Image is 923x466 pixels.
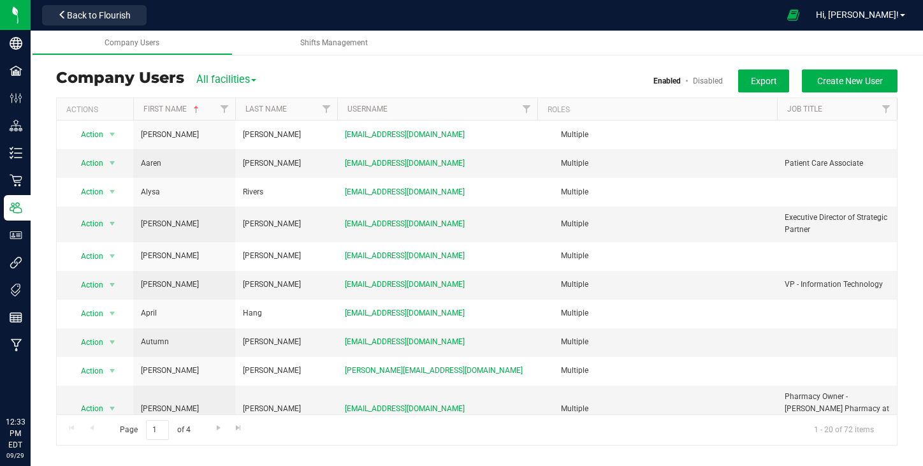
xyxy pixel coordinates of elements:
input: 1 [146,420,169,440]
span: [PERSON_NAME][EMAIL_ADDRESS][DOMAIN_NAME] [345,365,523,377]
span: [EMAIL_ADDRESS][DOMAIN_NAME] [345,307,465,319]
span: Multiple [561,404,588,413]
span: [EMAIL_ADDRESS][DOMAIN_NAME] [345,336,465,348]
span: Action [69,333,105,351]
span: [PERSON_NAME] [243,250,301,262]
iframe: Resource center [13,364,51,402]
span: [PERSON_NAME] [243,365,301,377]
span: Multiple [561,337,588,346]
span: Export [751,76,777,86]
span: [PERSON_NAME] [243,157,301,170]
inline-svg: Reports [10,311,22,324]
span: Action [69,400,105,418]
span: Multiple [561,366,588,375]
inline-svg: Users [10,201,22,214]
iframe: Resource center unread badge [38,362,53,377]
span: [EMAIL_ADDRESS][DOMAIN_NAME] [345,250,465,262]
span: [PERSON_NAME] [141,365,199,377]
span: [EMAIL_ADDRESS][DOMAIN_NAME] [345,403,465,415]
span: select [105,276,120,294]
inline-svg: Distribution [10,119,22,132]
a: First Name [143,105,201,113]
span: Shifts Management [300,38,368,47]
span: Action [69,276,105,294]
span: Rivers [243,186,263,198]
span: select [105,183,120,201]
span: [PERSON_NAME] [243,403,301,415]
span: Create New User [817,76,883,86]
a: Last Name [245,105,287,113]
span: [PERSON_NAME] [141,279,199,291]
span: Multiple [561,251,588,260]
span: select [105,154,120,172]
span: Action [69,215,105,233]
span: Multiple [561,309,588,317]
span: Patient Care Associate [785,157,863,170]
span: Multiple [561,130,588,139]
a: Disabled [693,76,723,85]
span: select [105,333,120,351]
a: Go to the next page [209,420,228,437]
span: [PERSON_NAME] [141,403,199,415]
inline-svg: Tags [10,284,22,296]
span: [PERSON_NAME] [243,129,301,141]
span: Multiple [561,280,588,289]
a: Job Title [787,105,822,113]
span: Action [69,305,105,323]
span: select [105,126,120,143]
span: Multiple [561,159,588,168]
span: Action [69,154,105,172]
span: All facilities [196,73,256,85]
span: Hang [243,307,262,319]
span: Page of 4 [109,420,201,440]
a: Filter [214,98,235,120]
inline-svg: Manufacturing [10,339,22,351]
span: [PERSON_NAME] [141,129,199,141]
inline-svg: Configuration [10,92,22,105]
span: [EMAIL_ADDRESS][DOMAIN_NAME] [345,218,465,230]
span: VP - Information Technology [785,279,883,291]
span: [PERSON_NAME] [243,336,301,348]
span: 1 - 20 of 72 items [804,420,884,439]
span: Action [69,247,105,265]
span: Action [69,183,105,201]
span: [PERSON_NAME] [141,250,199,262]
inline-svg: Retail [10,174,22,187]
span: Hi, [PERSON_NAME]! [816,10,899,20]
p: 12:33 PM EDT [6,416,25,451]
span: Action [69,126,105,143]
span: Company Users [105,38,159,47]
span: select [105,215,120,233]
inline-svg: Inventory [10,147,22,159]
p: 09/29 [6,451,25,460]
span: [PERSON_NAME] [243,218,301,230]
inline-svg: User Roles [10,229,22,242]
span: select [105,362,120,380]
span: April [141,307,157,319]
span: [EMAIL_ADDRESS][DOMAIN_NAME] [345,279,465,291]
span: Multiple [561,219,588,228]
span: Autumn [141,336,169,348]
span: select [105,400,120,418]
span: [EMAIL_ADDRESS][DOMAIN_NAME] [345,186,465,198]
div: Actions [66,105,128,114]
a: Filter [876,98,897,120]
span: [PERSON_NAME] [141,218,199,230]
span: select [105,305,120,323]
inline-svg: Company [10,37,22,50]
span: Action [69,362,105,380]
a: Filter [516,98,537,120]
th: Roles [537,98,777,120]
span: select [105,247,120,265]
inline-svg: Facilities [10,64,22,77]
span: Multiple [561,187,588,196]
a: Go to the last page [229,420,248,437]
span: [EMAIL_ADDRESS][DOMAIN_NAME] [345,129,465,141]
a: Filter [316,98,337,120]
a: Username [347,105,388,113]
button: Create New User [802,69,898,92]
button: Back to Flourish [42,5,147,25]
span: [EMAIL_ADDRESS][DOMAIN_NAME] [345,157,465,170]
button: Export [738,69,789,92]
span: Back to Flourish [67,10,131,20]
